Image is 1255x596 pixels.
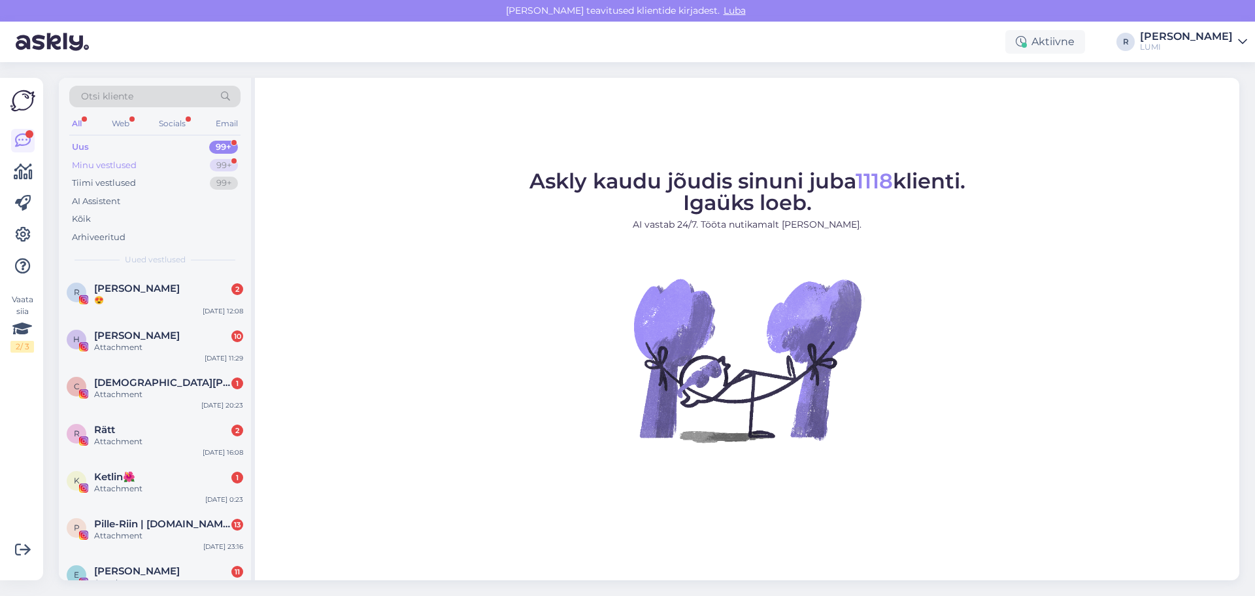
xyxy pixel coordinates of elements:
div: Attachment [94,389,243,400]
div: Uus [72,141,89,154]
div: All [69,115,84,132]
span: H [73,334,80,344]
span: Ketlin🌺 [94,471,135,483]
div: [DATE] 16:08 [203,447,243,457]
div: [DATE] 0:23 [205,495,243,504]
span: Otsi kliente [81,90,133,103]
div: 2 / 3 [10,341,34,353]
p: AI vastab 24/7. Tööta nutikamalt [PERSON_NAME]. [529,218,965,232]
div: Vaata siia [10,294,34,353]
div: 99+ [209,141,238,154]
div: [PERSON_NAME] [1140,31,1233,42]
div: 1 [231,377,243,389]
span: Uued vestlused [125,254,186,266]
div: 99+ [210,159,238,172]
span: R [74,287,80,297]
div: 2 [231,425,243,436]
div: Web [109,115,132,132]
div: [DATE] 23:16 [203,542,243,552]
div: Minu vestlused [72,159,137,172]
div: Attachment [94,530,243,542]
div: 11 [231,566,243,578]
div: [DATE] 11:29 [205,353,243,363]
div: 😍 [94,294,243,306]
span: Pille-Riin | treenerpilleriin.ee [94,518,230,530]
div: Tiimi vestlused [72,177,136,190]
span: Askly kaudu jõudis sinuni juba klienti. Igaüks loeb. [529,168,965,215]
div: 13 [231,519,243,531]
span: P [74,523,80,533]
span: Elis Loik [94,565,180,577]
span: Rätt [94,424,115,436]
span: R [74,429,80,438]
div: Socials [156,115,188,132]
span: Luba [720,5,750,16]
img: No Chat active [629,242,865,478]
div: [DATE] 20:23 [201,400,243,410]
div: Attachment [94,342,243,353]
div: [DATE] 12:08 [203,306,243,316]
span: E [74,570,79,580]
span: Christiana Tasa [94,377,230,389]
div: Attachment [94,577,243,589]
div: AI Assistent [72,195,120,208]
div: Attachment [94,436,243,447]
div: Arhiveeritud [72,231,125,244]
div: R [1116,33,1135,51]
div: Kõik [72,213,91,226]
span: C [74,381,80,391]
a: [PERSON_NAME]LUMI [1140,31,1247,52]
div: Email [213,115,241,132]
img: Askly Logo [10,88,35,113]
div: 1 [231,472,243,483]
div: Aktiivne [1005,30,1085,54]
div: 10 [231,330,243,342]
div: LUMI [1140,42,1233,52]
span: K [74,476,80,485]
span: Roos Mariin [94,283,180,294]
div: 2 [231,283,243,295]
div: Attachment [94,483,243,495]
div: 99+ [210,177,238,190]
span: Helena Feofanov-Crawford [94,330,180,342]
span: 1118 [856,168,893,194]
